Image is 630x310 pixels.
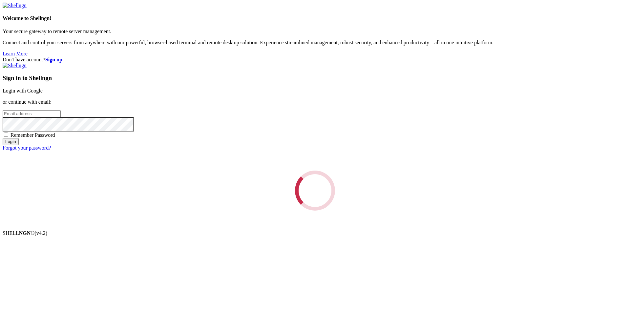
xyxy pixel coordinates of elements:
div: Don't have account? [3,57,627,63]
img: Shellngn [3,63,27,69]
p: or continue with email: [3,99,627,105]
h3: Sign in to Shellngn [3,74,627,82]
p: Connect and control your servers from anywhere with our powerful, browser-based terminal and remo... [3,40,627,46]
a: Forgot your password? [3,145,51,151]
div: Loading... [295,171,335,211]
span: 4.2.0 [35,230,48,236]
input: Login [3,138,19,145]
p: Your secure gateway to remote server management. [3,29,627,34]
a: Login with Google [3,88,43,93]
a: Sign up [45,57,62,62]
h4: Welcome to Shellngn! [3,15,627,21]
input: Remember Password [4,133,8,137]
span: Remember Password [10,132,55,138]
b: NGN [19,230,31,236]
input: Email address [3,110,61,117]
span: SHELL © [3,230,47,236]
a: Learn More [3,51,28,56]
img: Shellngn [3,3,27,9]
